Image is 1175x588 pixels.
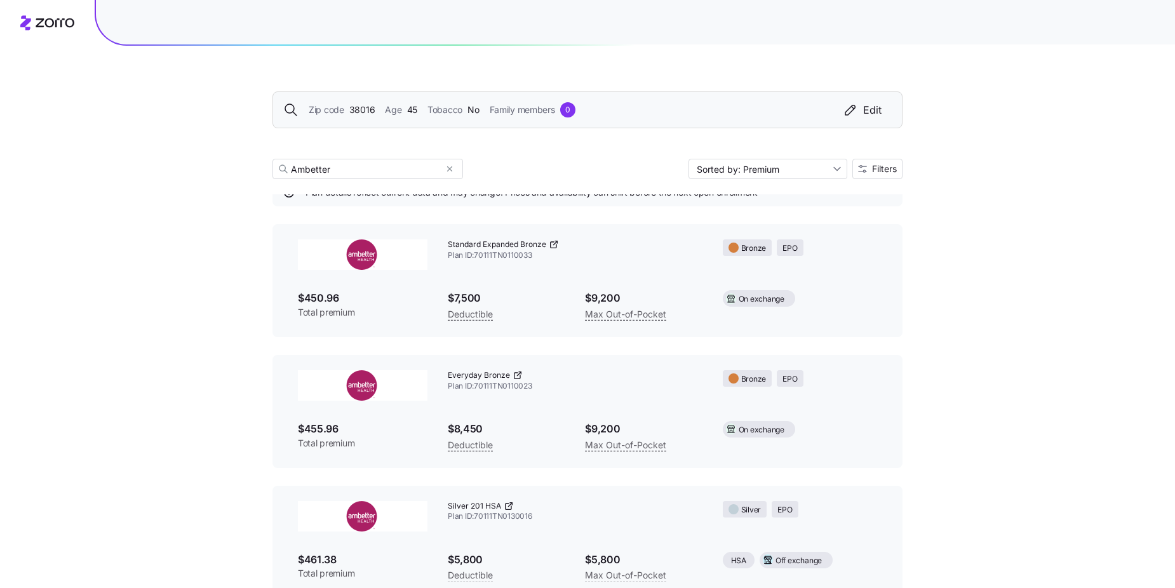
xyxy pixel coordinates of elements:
div: 0 [560,102,575,117]
span: $461.38 [298,552,427,568]
img: Ambetter [298,370,427,401]
span: Silver [741,504,762,516]
span: Bronze [741,373,767,385]
span: Tobacco [427,103,462,117]
span: HSA [731,555,746,567]
input: Plan ID, carrier etc. [272,159,463,179]
span: Filters [872,164,897,173]
button: Filters [852,159,903,179]
span: Off exchange [775,555,822,567]
input: Sort by [688,159,847,179]
span: $7,500 [448,290,565,306]
span: Family members [490,103,555,117]
span: Total premium [298,567,427,580]
span: 45 [407,103,417,117]
span: EPO [777,504,792,516]
button: Edit [833,102,892,117]
span: $5,800 [448,552,565,568]
span: 38016 [349,103,375,117]
span: Max Out-of-Pocket [585,307,666,322]
span: EPO [782,243,797,255]
span: Plan ID: 70111TN0110033 [448,250,702,261]
span: Standard Expanded Bronze [448,239,546,250]
div: Edit [843,102,882,117]
span: Max Out-of-Pocket [585,568,666,583]
span: Max Out-of-Pocket [585,438,666,453]
span: $450.96 [298,290,427,306]
span: Total premium [298,306,427,319]
span: $9,200 [585,421,702,437]
span: Deductible [448,568,493,583]
span: No [467,103,479,117]
span: Age [385,103,401,117]
span: $455.96 [298,421,427,437]
span: Zip code [309,103,344,117]
span: Plan ID: 70111TN0130016 [448,511,702,522]
span: $9,200 [585,290,702,306]
img: Ambetter [298,501,427,531]
span: Deductible [448,307,493,322]
span: Plan ID: 70111TN0110023 [448,381,702,392]
span: Everyday Bronze [448,370,510,381]
span: Deductible [448,438,493,453]
img: Ambetter [298,239,427,270]
span: Silver 201 HSA [448,501,501,512]
span: On exchange [739,424,784,436]
span: $8,450 [448,421,565,437]
span: $5,800 [585,552,702,568]
span: On exchange [739,293,784,305]
span: Total premium [298,437,427,450]
span: Bronze [741,243,767,255]
span: EPO [782,373,797,385]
